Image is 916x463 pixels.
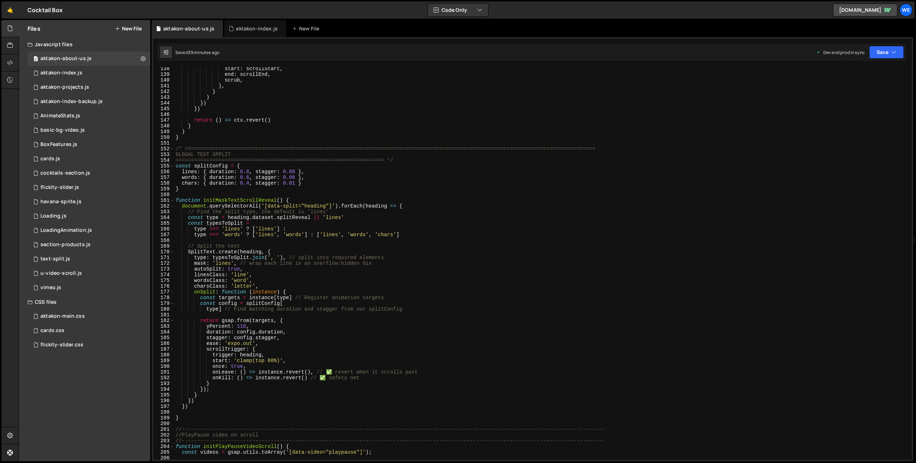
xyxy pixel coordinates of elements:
div: 179 [153,301,174,306]
div: u-video-scroll.js [40,270,82,277]
div: 187 [153,346,174,352]
div: cards.js [40,156,60,162]
div: 148 [153,123,174,129]
div: 163 [153,209,174,215]
h2: Files [28,25,40,33]
a: We [900,4,912,16]
div: 145 [153,106,174,112]
div: 181 [153,312,174,318]
div: 12094/44389.js [28,80,150,94]
div: 184 [153,329,174,335]
div: 161 [153,198,174,203]
div: 166 [153,226,174,232]
div: 206 [153,455,174,461]
div: 190 [153,364,174,369]
div: 167 [153,232,174,238]
div: 178 [153,295,174,301]
div: cocktails-section.js [40,170,90,176]
div: 12094/35475.css [28,338,150,352]
div: 153 [153,152,174,157]
div: 143 [153,94,174,100]
div: 138 [153,66,174,72]
div: 199 [153,415,174,421]
div: BoxFeatures.js [40,141,77,148]
div: 151 [153,140,174,146]
div: 147 [153,117,174,123]
div: 168 [153,238,174,243]
div: 12094/43205.css [28,309,150,323]
div: 170 [153,249,174,255]
div: 164 [153,215,174,220]
div: 139 [153,72,174,77]
div: 174 [153,272,174,278]
div: 12094/30497.js [28,137,150,152]
div: 154 [153,157,174,163]
a: [DOMAIN_NAME] [833,4,897,16]
div: 12094/36060.js [28,166,150,180]
div: Loading.js [40,213,67,219]
div: 183 [153,323,174,329]
div: 192 [153,375,174,381]
div: 12094/36679.js [28,195,150,209]
div: 12094/44174.js [28,94,150,109]
div: 12094/43364.js [28,66,150,80]
div: 12094/41439.js [28,252,150,266]
span: 0 [34,57,38,62]
div: 180 [153,306,174,312]
div: 159 [153,186,174,192]
div: 200 [153,421,174,427]
div: aktakon-main.css [40,313,85,320]
div: 175 [153,278,174,283]
div: 193 [153,381,174,386]
div: 12094/34666.css [28,323,150,338]
div: 157 [153,175,174,180]
div: 191 [153,369,174,375]
div: 188 [153,352,174,358]
div: 185 [153,335,174,341]
div: 12094/34884.js [28,209,150,223]
div: 146 [153,112,174,117]
div: 177 [153,289,174,295]
div: Saved [175,49,219,55]
div: 12094/30492.js [28,223,150,238]
div: 155 [153,163,174,169]
div: 150 [153,135,174,140]
div: vimeo.js [40,284,61,291]
div: aktakon-about-us.js [163,25,214,32]
div: 205 [153,449,174,455]
div: 12094/34793.js [28,152,150,166]
div: 203 [153,438,174,444]
div: 12094/29507.js [28,281,150,295]
div: 202 [153,432,174,438]
div: 156 [153,169,174,175]
div: Dev and prod in sync [816,49,865,55]
div: Javascript files [19,37,150,52]
button: Save [869,46,904,59]
div: 140 [153,77,174,83]
div: CSS files [19,295,150,309]
div: havana-sprite.js [40,199,82,205]
div: LoadingAnimation.js [40,227,92,234]
div: 149 [153,129,174,135]
div: aktakon-index.js [236,25,278,32]
div: 142 [153,89,174,94]
button: Code Only [428,4,488,16]
div: 158 [153,180,174,186]
div: cards.css [40,327,64,334]
div: 182 [153,318,174,323]
div: 194 [153,386,174,392]
div: aktakon-index-backup.js [40,98,103,105]
div: 165 [153,220,174,226]
div: basic-bg-video.js [40,127,85,133]
div: 39 minutes ago [188,49,219,55]
div: 204 [153,444,174,449]
div: 172 [153,260,174,266]
div: 201 [153,427,174,432]
div: 152 [153,146,174,152]
a: 🤙 [1,1,19,19]
div: 196 [153,398,174,404]
div: Cocktail Box [28,6,63,14]
div: 12094/36059.js [28,238,150,252]
div: 12094/41429.js [28,266,150,281]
